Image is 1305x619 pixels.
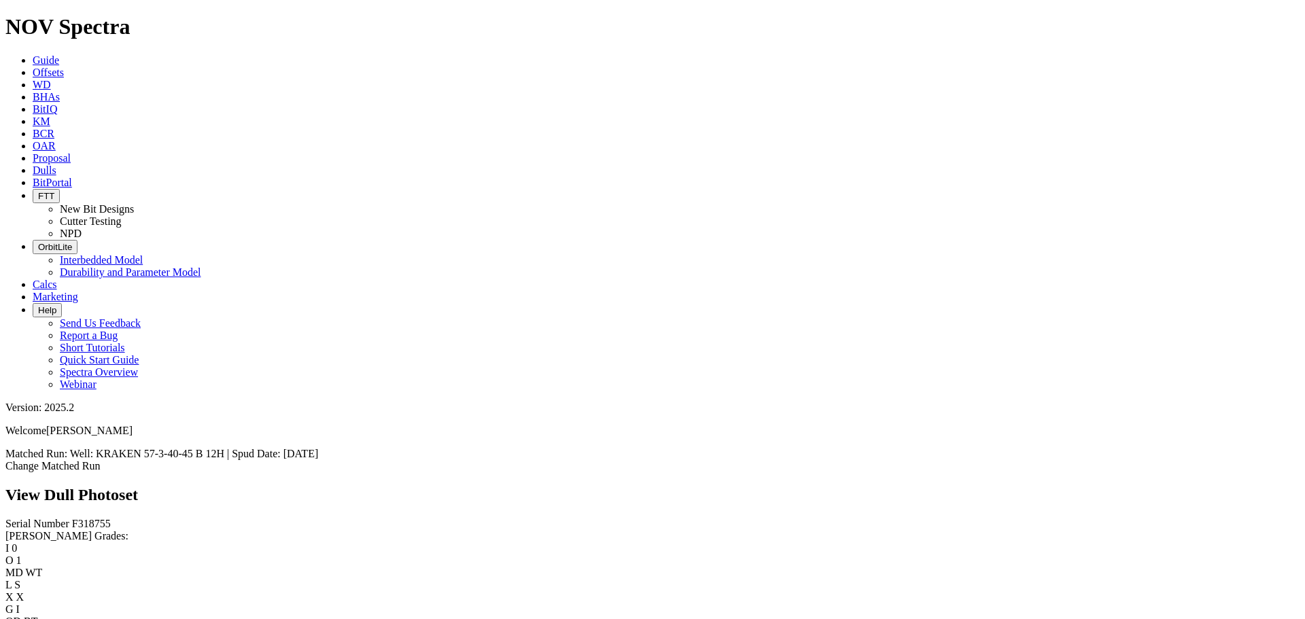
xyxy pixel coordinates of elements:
a: Guide [33,54,59,66]
label: G [5,603,14,615]
span: Matched Run: [5,448,67,459]
button: Help [33,303,62,317]
span: S [14,579,20,590]
a: BitIQ [33,103,57,115]
a: Spectra Overview [60,366,138,378]
a: Durability and Parameter Model [60,266,201,278]
a: Short Tutorials [60,342,125,353]
a: NPD [60,228,82,239]
span: X [16,591,24,603]
a: Proposal [33,152,71,164]
a: Send Us Feedback [60,317,141,329]
label: X [5,591,14,603]
a: Report a Bug [60,330,118,341]
label: Serial Number [5,518,69,529]
a: Calcs [33,279,57,290]
h1: NOV Spectra [5,14,1300,39]
span: 0 [12,542,17,554]
a: WD [33,79,51,90]
span: [PERSON_NAME] [46,425,133,436]
a: Quick Start Guide [60,354,139,366]
h2: View Dull Photoset [5,486,1300,504]
label: L [5,579,12,590]
a: Marketing [33,291,78,302]
a: Webinar [60,378,97,390]
span: WT [26,567,43,578]
label: I [5,542,9,554]
a: BCR [33,128,54,139]
a: KM [33,116,50,127]
a: Cutter Testing [60,215,122,227]
a: Offsets [33,67,64,78]
button: OrbitLite [33,240,77,254]
label: O [5,554,14,566]
span: I [16,603,20,615]
span: F318755 [72,518,111,529]
a: BitPortal [33,177,72,188]
span: 1 [16,554,22,566]
a: Dulls [33,164,56,176]
label: MD [5,567,23,578]
span: OrbitLite [38,242,72,252]
a: Change Matched Run [5,460,101,472]
span: Help [38,305,56,315]
div: [PERSON_NAME] Grades: [5,530,1300,542]
p: Welcome [5,425,1300,437]
button: FTT [33,189,60,203]
a: Interbedded Model [60,254,143,266]
span: Well: KRAKEN 57-3-40-45 B 12H | Spud Date: [DATE] [70,448,318,459]
a: OAR [33,140,56,152]
a: New Bit Designs [60,203,134,215]
a: BHAs [33,91,60,103]
div: Version: 2025.2 [5,402,1300,414]
span: FTT [38,191,54,201]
